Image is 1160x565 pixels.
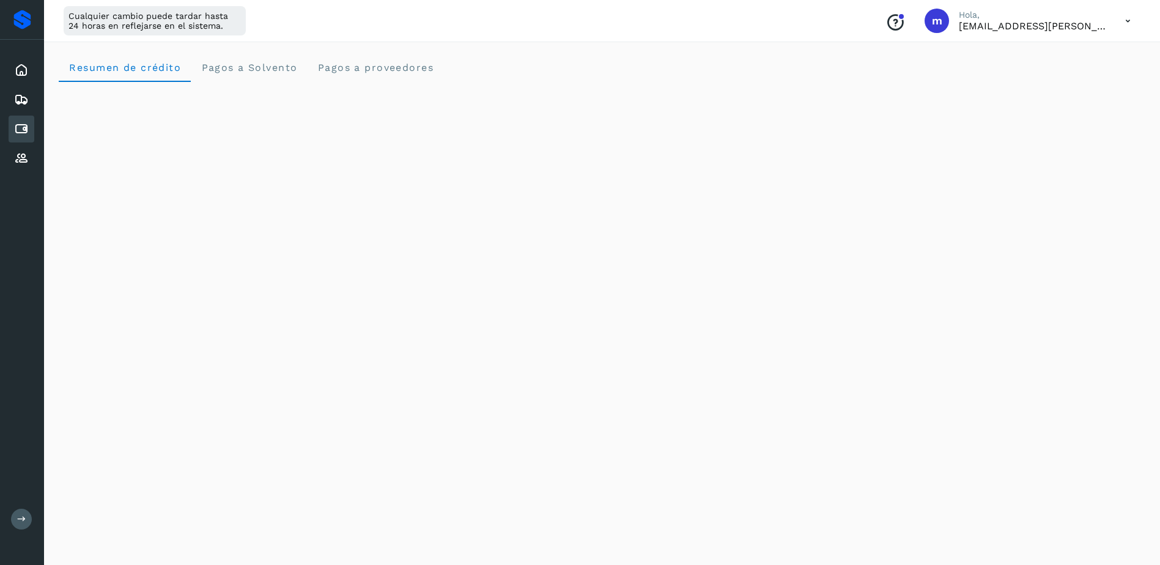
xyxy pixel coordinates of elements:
span: Pagos a proveedores [317,62,434,73]
span: Resumen de crédito [68,62,181,73]
div: Embarques [9,86,34,113]
p: mlozano@joffroy.com [959,20,1106,32]
div: Inicio [9,57,34,84]
p: Hola, [959,10,1106,20]
div: Cualquier cambio puede tardar hasta 24 horas en reflejarse en el sistema. [64,6,246,35]
span: Pagos a Solvento [201,62,297,73]
div: Cuentas por pagar [9,116,34,142]
div: Proveedores [9,145,34,172]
